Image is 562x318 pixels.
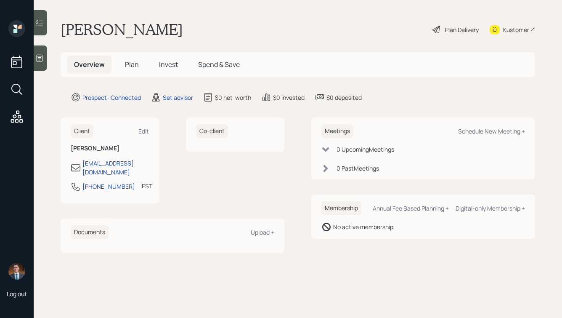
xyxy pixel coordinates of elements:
span: Plan [125,60,139,69]
div: Edit [138,127,149,135]
div: [EMAIL_ADDRESS][DOMAIN_NAME] [82,159,149,176]
h6: Co-client [196,124,228,138]
div: Kustomer [503,25,529,34]
span: Overview [74,60,105,69]
div: $0 invested [273,93,305,102]
div: 0 Upcoming Meeting s [337,145,394,154]
img: hunter_neumayer.jpg [8,263,25,280]
div: Set advisor [163,93,193,102]
div: Digital-only Membership + [456,204,525,212]
span: Spend & Save [198,60,240,69]
div: Schedule New Meeting + [458,127,525,135]
div: 0 Past Meeting s [337,164,379,173]
div: Prospect · Connected [82,93,141,102]
div: EST [142,182,152,190]
h6: Client [71,124,93,138]
h6: Documents [71,225,109,239]
div: Annual Fee Based Planning + [373,204,449,212]
div: $0 deposited [326,93,362,102]
h6: Membership [321,201,361,215]
div: $0 net-worth [215,93,251,102]
div: Plan Delivery [445,25,479,34]
div: No active membership [333,222,393,231]
span: Invest [159,60,178,69]
div: Upload + [251,228,274,236]
h6: [PERSON_NAME] [71,145,149,152]
h6: Meetings [321,124,353,138]
h1: [PERSON_NAME] [61,20,183,39]
div: Log out [7,290,27,298]
div: [PHONE_NUMBER] [82,182,135,191]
